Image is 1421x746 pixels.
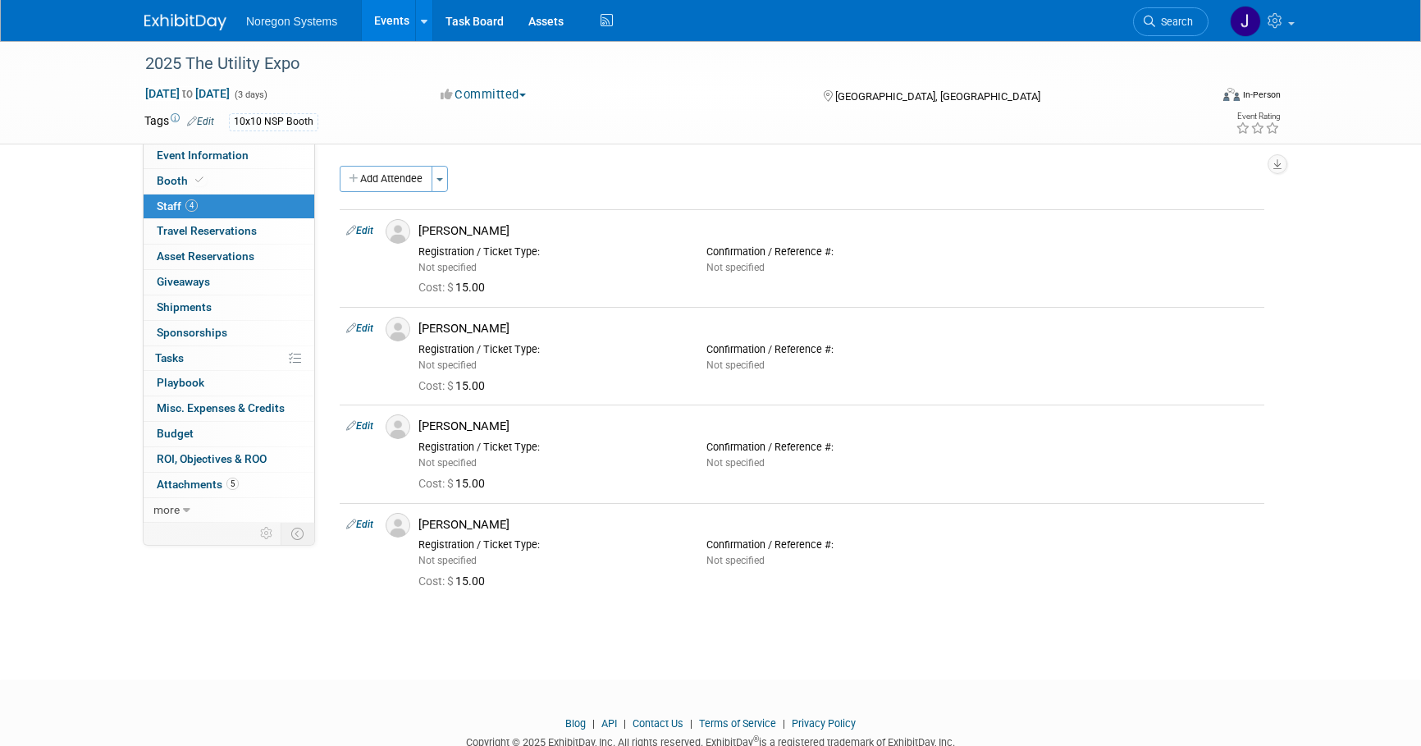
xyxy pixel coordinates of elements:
a: Terms of Service [699,717,776,730]
span: Misc. Expenses & Credits [157,401,285,414]
img: Associate-Profile-5.png [386,414,410,439]
i: Booth reservation complete [195,176,203,185]
a: Edit [346,323,373,334]
span: Not specified [418,457,477,469]
span: [DATE] [DATE] [144,86,231,101]
a: Edit [346,420,373,432]
a: Sponsorships [144,321,314,346]
img: Format-Inperson.png [1223,88,1240,101]
span: Not specified [706,555,765,566]
span: Not specified [706,262,765,273]
span: Playbook [157,376,204,389]
img: Johana Gil [1230,6,1261,37]
div: In-Person [1242,89,1281,101]
a: Privacy Policy [792,717,856,730]
div: 2025 The Utility Expo [139,49,1184,79]
div: Event Format [1112,85,1281,110]
span: Not specified [706,359,765,371]
td: Personalize Event Tab Strip [253,523,281,544]
a: Staff4 [144,195,314,219]
a: Contact Us [633,717,683,730]
span: Travel Reservations [157,224,257,237]
span: Asset Reservations [157,249,254,263]
button: Add Attendee [340,166,432,192]
span: to [180,87,195,100]
span: Cost: $ [418,281,455,294]
td: Tags [144,112,214,131]
span: Sponsorships [157,326,227,339]
div: Registration / Ticket Type: [418,343,682,356]
div: [PERSON_NAME] [418,419,1258,434]
span: | [686,717,697,730]
span: (3 days) [233,89,267,100]
div: [PERSON_NAME] [418,517,1258,533]
a: Edit [346,519,373,530]
span: Shipments [157,300,212,314]
span: Not specified [418,262,477,273]
span: 4 [185,199,198,212]
a: Blog [565,717,586,730]
div: Confirmation / Reference #: [706,441,970,454]
span: 15.00 [418,574,491,588]
span: Not specified [706,457,765,469]
a: API [601,717,617,730]
img: Associate-Profile-5.png [386,513,410,538]
span: | [619,717,630,730]
sup: ® [753,735,759,744]
span: 5 [226,478,239,490]
a: Giveaways [144,270,314,295]
span: Not specified [418,359,477,371]
div: Confirmation / Reference #: [706,343,970,356]
span: | [779,717,789,730]
a: Budget [144,422,314,446]
span: Tasks [155,351,184,364]
div: Registration / Ticket Type: [418,538,682,551]
div: Event Rating [1236,112,1280,121]
button: Committed [435,86,532,103]
span: Not specified [418,555,477,566]
span: Event Information [157,149,249,162]
a: Shipments [144,295,314,320]
span: 15.00 [418,477,491,490]
td: Toggle Event Tabs [281,523,315,544]
a: Tasks [144,346,314,371]
span: Cost: $ [418,574,455,588]
div: Confirmation / Reference #: [706,538,970,551]
a: Playbook [144,371,314,396]
a: Edit [187,116,214,127]
span: [GEOGRAPHIC_DATA], [GEOGRAPHIC_DATA] [835,90,1040,103]
img: ExhibitDay [144,14,226,30]
span: Booth [157,174,207,187]
a: Search [1133,7,1209,36]
div: Registration / Ticket Type: [418,441,682,454]
span: 15.00 [418,281,491,294]
div: [PERSON_NAME] [418,223,1258,239]
a: Attachments5 [144,473,314,497]
span: more [153,503,180,516]
div: Confirmation / Reference #: [706,245,970,259]
span: Giveaways [157,275,210,288]
a: Booth [144,169,314,194]
a: more [144,498,314,523]
a: Edit [346,225,373,236]
span: Staff [157,199,198,213]
div: 10x10 NSP Booth [229,113,318,130]
a: Asset Reservations [144,245,314,269]
img: Associate-Profile-5.png [386,317,410,341]
a: Travel Reservations [144,219,314,244]
div: Registration / Ticket Type: [418,245,682,259]
img: Associate-Profile-5.png [386,219,410,244]
span: Cost: $ [418,379,455,392]
a: ROI, Objectives & ROO [144,447,314,472]
div: [PERSON_NAME] [418,321,1258,336]
span: Noregon Systems [246,15,337,28]
a: Event Information [144,144,314,168]
span: Budget [157,427,194,440]
span: Attachments [157,478,239,491]
span: Search [1155,16,1193,28]
a: Misc. Expenses & Credits [144,396,314,421]
span: ROI, Objectives & ROO [157,452,267,465]
span: | [588,717,599,730]
span: 15.00 [418,379,491,392]
span: Cost: $ [418,477,455,490]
